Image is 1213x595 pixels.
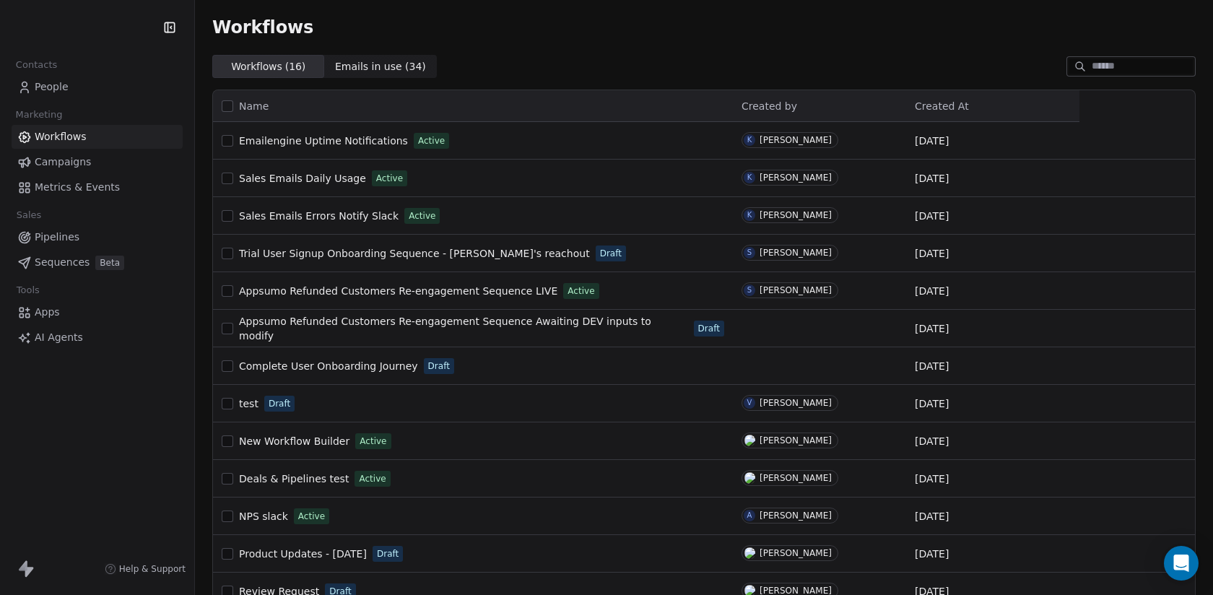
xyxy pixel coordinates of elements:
span: Sales Emails Daily Usage [239,173,366,184]
div: [PERSON_NAME] [760,548,832,558]
span: Tools [10,279,45,301]
span: [DATE] [915,472,949,486]
a: Appsumo Refunded Customers Re-engagement Sequence Awaiting DEV inputs to modify [239,314,688,343]
span: Appsumo Refunded Customers Re-engagement Sequence Awaiting DEV inputs to modify [239,316,651,342]
span: [DATE] [915,434,949,448]
span: Active [418,134,445,147]
span: Created by [742,100,797,112]
span: Marketing [9,104,69,126]
a: Help & Support [105,563,186,575]
span: AI Agents [35,330,83,345]
div: [PERSON_NAME] [760,285,832,295]
span: Created At [915,100,969,112]
span: Contacts [9,54,64,76]
a: AI Agents [12,326,183,349]
span: [DATE] [915,321,949,336]
a: Complete User Onboarding Journey [239,359,418,373]
span: [DATE] [915,359,949,373]
span: [DATE] [915,547,949,561]
span: [DATE] [915,509,949,524]
span: New Workflow Builder [239,435,349,447]
div: [PERSON_NAME] [760,173,832,183]
span: Workflows [35,129,87,144]
span: Active [376,172,403,185]
span: [DATE] [915,284,949,298]
a: Metrics & Events [12,175,183,199]
span: Deals & Pipelines test [239,473,349,485]
span: Active [409,209,435,222]
span: [DATE] [915,246,949,261]
span: Active [298,510,325,523]
span: Draft [600,247,622,260]
a: Emailengine Uptime Notifications [239,134,408,148]
a: Pipelines [12,225,183,249]
a: New Workflow Builder [239,434,349,448]
div: K [747,134,752,146]
span: Sequences [35,255,90,270]
div: S [747,285,752,296]
span: Draft [377,547,399,560]
div: [PERSON_NAME] [760,398,832,408]
span: Active [568,285,594,297]
div: V [747,397,752,409]
span: Workflows [212,17,313,38]
span: Active [359,472,386,485]
a: Sales Emails Daily Usage [239,171,366,186]
span: Emails in use ( 34 ) [335,59,426,74]
span: Pipelines [35,230,79,245]
div: [PERSON_NAME] [760,511,832,521]
div: K [747,209,752,221]
span: Trial User Signup Onboarding Sequence - [PERSON_NAME]'s reachout [239,248,590,259]
span: [DATE] [915,171,949,186]
a: Appsumo Refunded Customers Re-engagement Sequence LIVE [239,284,557,298]
span: [DATE] [915,396,949,411]
span: Draft [428,360,450,373]
a: Sales Emails Errors Notify Slack [239,209,399,223]
span: Draft [269,397,290,410]
a: test [239,396,258,411]
span: [DATE] [915,134,949,148]
a: Workflows [12,125,183,149]
div: [PERSON_NAME] [760,473,832,483]
a: Product Updates - [DATE] [239,547,367,561]
span: Complete User Onboarding Journey [239,360,418,372]
div: [PERSON_NAME] [760,135,832,145]
span: [DATE] [915,209,949,223]
span: People [35,79,69,95]
span: Apps [35,305,60,320]
div: [PERSON_NAME] [760,210,832,220]
div: S [747,247,752,259]
a: Campaigns [12,150,183,174]
span: Active [360,435,386,448]
span: Help & Support [119,563,186,575]
div: [PERSON_NAME] [760,435,832,446]
span: Beta [95,256,124,270]
div: Open Intercom Messenger [1164,546,1199,581]
div: K [747,172,752,183]
img: S [744,472,755,484]
span: test [239,398,258,409]
span: Emailengine Uptime Notifications [239,135,408,147]
img: S [744,547,755,559]
a: Deals & Pipelines test [239,472,349,486]
a: Trial User Signup Onboarding Sequence - [PERSON_NAME]'s reachout [239,246,590,261]
a: SequencesBeta [12,251,183,274]
a: NPS slack [239,509,288,524]
span: Product Updates - [DATE] [239,548,367,560]
span: Sales Emails Errors Notify Slack [239,210,399,222]
div: [PERSON_NAME] [760,248,832,258]
span: NPS slack [239,511,288,522]
span: Name [239,99,269,114]
div: A [747,510,752,521]
span: Sales [10,204,48,226]
span: Draft [698,322,720,335]
img: S [744,435,755,446]
span: Campaigns [35,155,91,170]
a: People [12,75,183,99]
a: Apps [12,300,183,324]
span: Appsumo Refunded Customers Re-engagement Sequence LIVE [239,285,557,297]
span: Metrics & Events [35,180,120,195]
